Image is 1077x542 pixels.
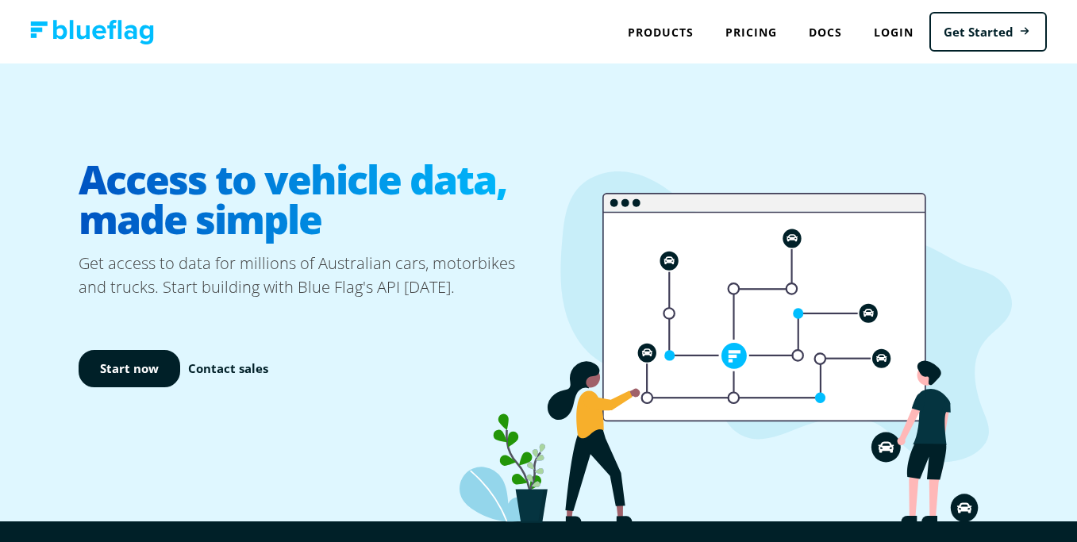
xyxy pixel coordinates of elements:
h1: Access to vehicle data, made simple [79,147,539,252]
a: Start now [79,350,180,387]
a: Pricing [710,16,793,48]
a: Get Started [929,12,1047,52]
div: Products [612,16,710,48]
a: Login to Blue Flag application [858,16,929,48]
a: Docs [793,16,858,48]
a: Contact sales [188,359,268,378]
p: Get access to data for millions of Australian cars, motorbikes and trucks. Start building with Bl... [79,252,539,299]
img: Blue Flag logo [30,20,154,44]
